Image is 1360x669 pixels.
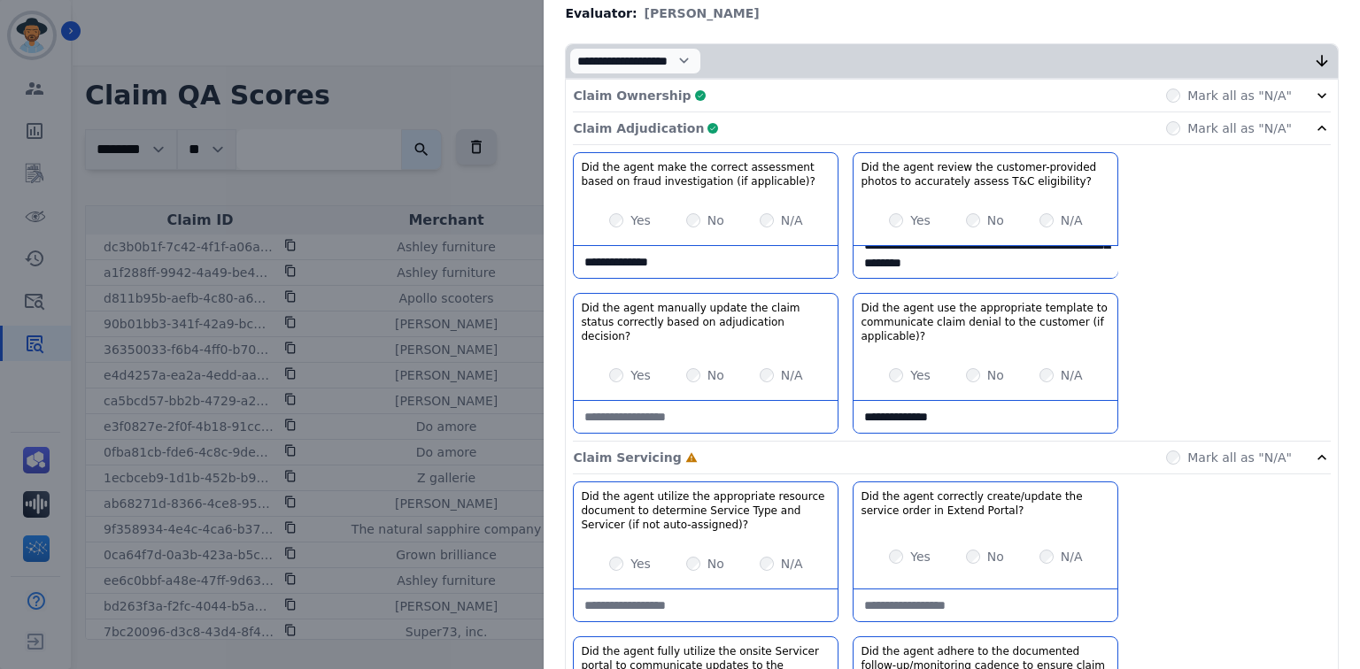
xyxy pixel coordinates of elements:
label: Yes [630,211,651,229]
p: Claim Ownership [573,87,691,104]
p: Claim Adjudication [573,119,704,137]
h3: Did the agent use the appropriate template to communicate claim denial to the customer (if applic... [861,301,1110,343]
h3: Did the agent utilize the appropriate resource document to determine Service Type and Servicer (i... [581,489,831,532]
label: No [707,366,724,384]
div: Evaluator: [565,4,1339,22]
p: Claim Servicing [573,449,681,466]
span: [PERSON_NAME] [645,4,760,22]
label: No [987,211,1004,229]
label: Mark all as "N/A" [1187,119,1292,137]
label: No [707,211,724,229]
label: Yes [630,555,651,573]
label: Mark all as "N/A" [1187,87,1292,104]
label: Yes [630,366,651,384]
h3: Did the agent make the correct assessment based on fraud investigation (if applicable)? [581,160,831,188]
label: N/A [781,555,803,573]
h3: Did the agent manually update the claim status correctly based on adjudication decision? [581,301,831,343]
label: No [987,548,1004,565]
label: Mark all as "N/A" [1187,449,1292,466]
label: No [987,366,1004,384]
label: N/A [1061,366,1083,384]
label: Yes [910,366,931,384]
label: Yes [910,211,931,229]
h3: Did the agent review the customer-provided photos to accurately assess T&C eligibility? [861,160,1110,188]
h3: Did the agent correctly create/update the service order in Extend Portal? [861,489,1110,518]
label: N/A [781,366,803,384]
label: Yes [910,548,931,565]
label: N/A [1061,211,1083,229]
label: No [707,555,724,573]
label: N/A [781,211,803,229]
label: N/A [1061,548,1083,565]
